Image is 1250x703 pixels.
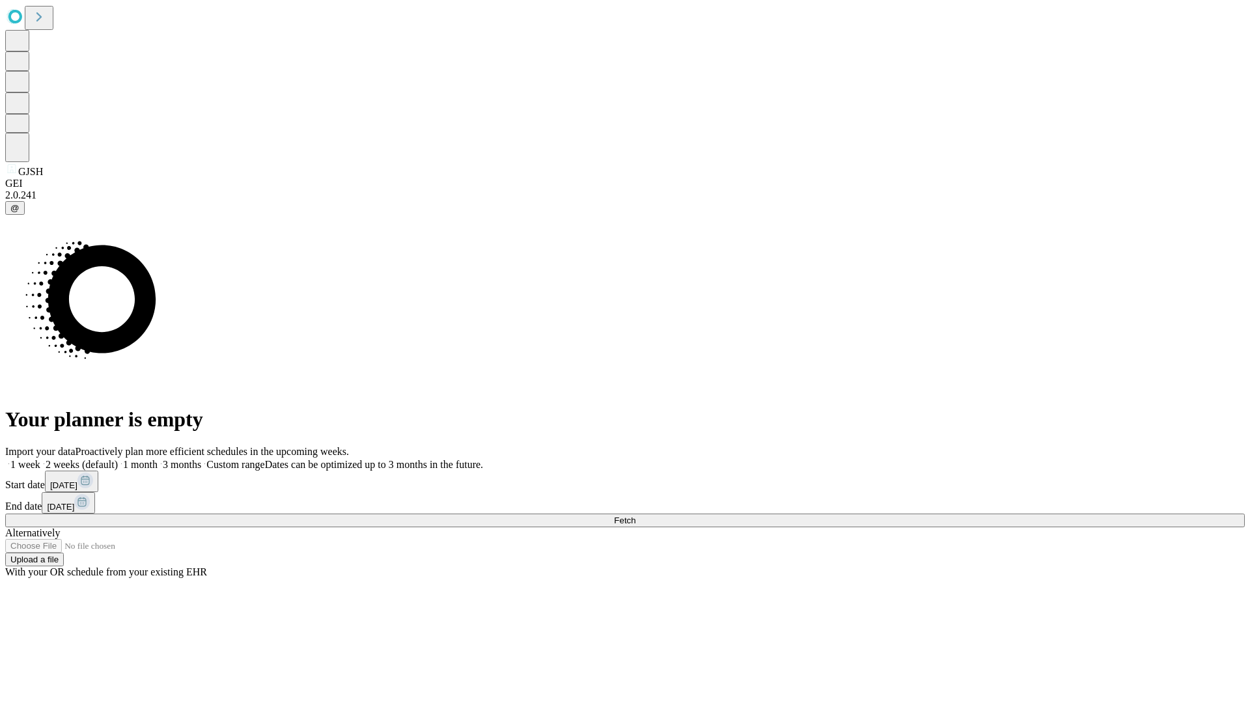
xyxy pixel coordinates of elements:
span: 3 months [163,459,201,470]
button: [DATE] [42,492,95,514]
span: [DATE] [47,502,74,512]
div: GEI [5,178,1245,189]
button: Upload a file [5,553,64,566]
span: Dates can be optimized up to 3 months in the future. [265,459,483,470]
div: Start date [5,471,1245,492]
span: GJSH [18,166,43,177]
span: With your OR schedule from your existing EHR [5,566,207,577]
span: Custom range [206,459,264,470]
button: [DATE] [45,471,98,492]
div: End date [5,492,1245,514]
span: Fetch [614,516,635,525]
h1: Your planner is empty [5,407,1245,432]
span: @ [10,203,20,213]
span: Proactively plan more efficient schedules in the upcoming weeks. [76,446,349,457]
span: [DATE] [50,480,77,490]
span: 1 week [10,459,40,470]
button: Fetch [5,514,1245,527]
span: Import your data [5,446,76,457]
button: @ [5,201,25,215]
span: Alternatively [5,527,60,538]
span: 2 weeks (default) [46,459,118,470]
span: 1 month [123,459,158,470]
div: 2.0.241 [5,189,1245,201]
